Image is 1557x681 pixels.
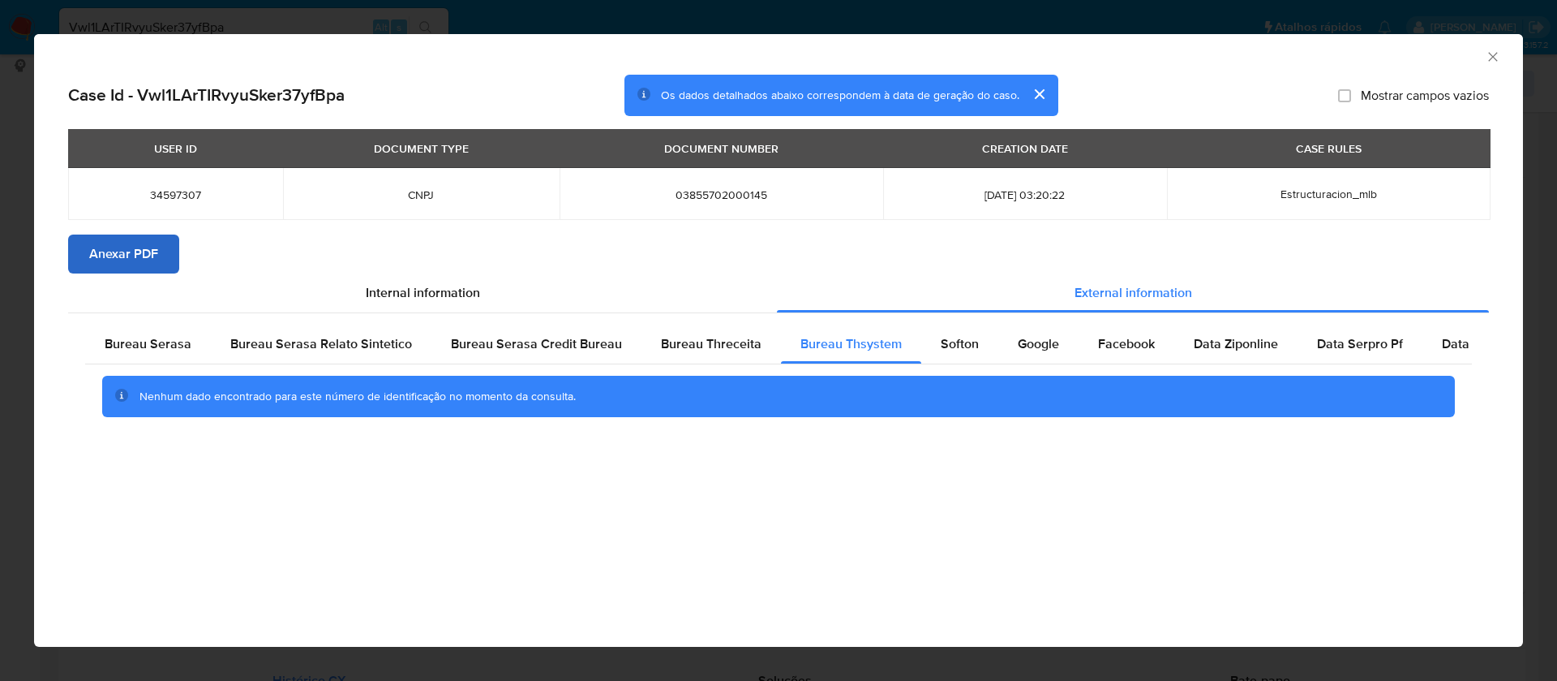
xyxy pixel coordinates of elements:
span: Bureau Serasa Credit Bureau [451,334,622,353]
span: [DATE] 03:20:22 [903,187,1148,202]
span: Data Serpro Pf [1317,334,1403,353]
div: closure-recommendation-modal [34,34,1523,647]
span: CNPJ [302,187,540,202]
button: Anexar PDF [68,235,179,274]
span: Google [1018,334,1059,353]
span: Bureau Serasa Relato Sintetico [230,334,412,353]
span: Data Serpro Pj [1442,334,1527,353]
span: 34597307 [88,187,264,202]
span: Nenhum dado encontrado para este número de identificação no momento da consulta. [139,388,576,404]
div: Detailed info [68,274,1489,312]
div: DOCUMENT TYPE [364,135,478,162]
span: Anexar PDF [89,236,158,272]
button: Fechar a janela [1485,49,1499,63]
span: Internal information [366,283,480,302]
span: Bureau Serasa [105,334,191,353]
div: USER ID [144,135,207,162]
span: Mostrar campos vazios [1361,87,1489,103]
span: Bureau Thsystem [800,334,902,353]
span: Bureau Threceita [661,334,761,353]
h2: Case Id - Vwl1LArTIRvyuSker37yfBpa [68,84,345,106]
span: Softon [941,334,979,353]
input: Mostrar campos vazios [1338,88,1351,101]
span: External information [1074,283,1192,302]
div: Detailed external info [85,325,1472,364]
span: Estructuracion_mlb [1280,186,1377,202]
div: CASE RULES [1286,135,1371,162]
div: DOCUMENT NUMBER [654,135,788,162]
button: cerrar [1019,75,1058,114]
span: Data Ziponline [1194,334,1278,353]
span: Facebook [1098,334,1155,353]
div: CREATION DATE [972,135,1078,162]
span: 03855702000145 [579,187,863,202]
span: Os dados detalhados abaixo correspondem à data de geração do caso. [661,87,1019,103]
